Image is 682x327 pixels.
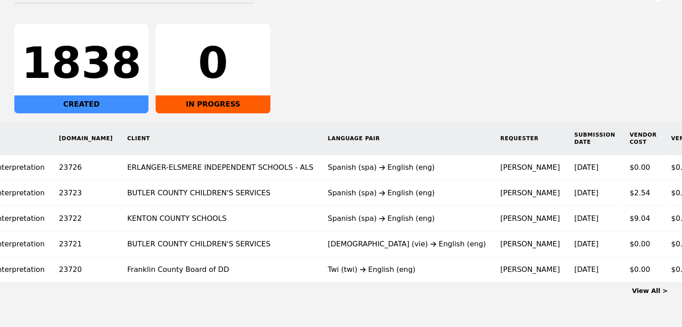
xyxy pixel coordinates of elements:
[52,155,120,181] td: 23726
[574,189,599,197] time: [DATE]
[22,42,141,85] div: 1838
[622,122,664,155] th: Vendor Cost
[120,181,321,206] td: BUTLER COUNTY CHILDREN'S SERVICES
[622,155,664,181] td: $0.00
[493,257,567,283] td: [PERSON_NAME]
[328,239,486,250] div: [DEMOGRAPHIC_DATA] (vie) English (eng)
[567,122,622,155] th: Submission Date
[622,206,664,232] td: $9.04
[622,181,664,206] td: $2.54
[574,240,599,248] time: [DATE]
[328,264,486,275] div: Twi (twi) English (eng)
[493,206,567,232] td: [PERSON_NAME]
[120,257,321,283] td: Franklin County Board of DD
[156,95,270,113] div: IN PROGRESS
[52,181,120,206] td: 23723
[574,163,599,172] time: [DATE]
[52,257,120,283] td: 23720
[52,122,120,155] th: [DOMAIN_NAME]
[632,287,668,294] a: View All >
[328,213,486,224] div: Spanish (spa) English (eng)
[493,122,567,155] th: Requester
[328,162,486,173] div: Spanish (spa) English (eng)
[14,95,148,113] div: CREATED
[574,265,599,274] time: [DATE]
[493,155,567,181] td: [PERSON_NAME]
[52,232,120,257] td: 23721
[622,257,664,283] td: $0.00
[163,42,263,85] div: 0
[328,188,486,198] div: Spanish (spa) English (eng)
[120,206,321,232] td: KENTON COUNTY SCHOOLS
[574,214,599,223] time: [DATE]
[622,232,664,257] td: $0.00
[120,155,321,181] td: ERLANGER-ELSMERE INDEPENDENT SCHOOLS - ALS
[493,181,567,206] td: [PERSON_NAME]
[493,232,567,257] td: [PERSON_NAME]
[52,206,120,232] td: 23722
[120,232,321,257] td: BUTLER COUNTY CHILDREN'S SERVICES
[321,122,493,155] th: Language Pair
[120,122,321,155] th: Client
